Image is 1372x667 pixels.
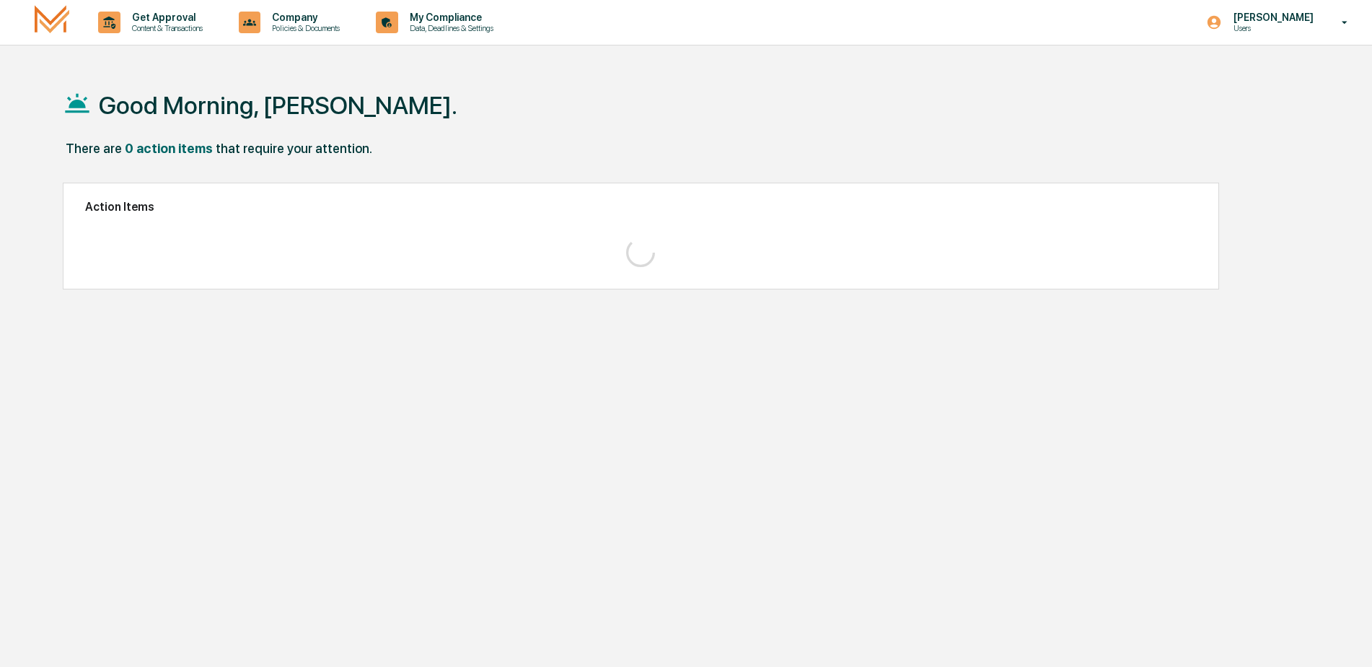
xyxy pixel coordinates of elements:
[120,23,210,33] p: Content & Transactions
[66,141,122,156] div: There are
[216,141,372,156] div: that require your attention.
[260,23,347,33] p: Policies & Documents
[85,200,1197,214] h2: Action Items
[260,12,347,23] p: Company
[1222,23,1321,33] p: Users
[120,12,210,23] p: Get Approval
[398,12,501,23] p: My Compliance
[398,23,501,33] p: Data, Deadlines & Settings
[35,5,69,39] img: logo
[99,91,457,120] h1: Good Morning, [PERSON_NAME].
[1222,12,1321,23] p: [PERSON_NAME]
[125,141,213,156] div: 0 action items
